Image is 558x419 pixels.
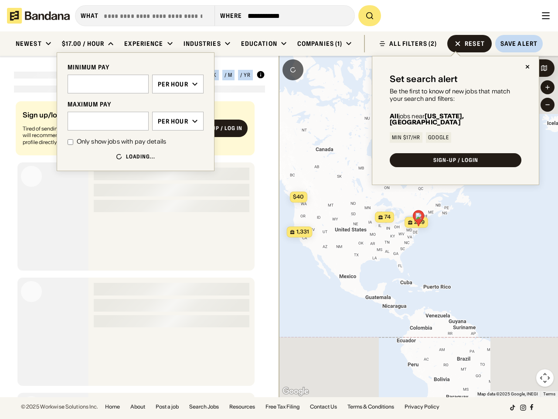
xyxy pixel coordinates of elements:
[347,404,394,409] a: Terms & Conditions
[296,228,309,236] span: 1,331
[390,112,464,126] b: [US_STATE], [GEOGRAPHIC_DATA]
[68,63,204,71] div: MINIMUM PAY
[240,72,251,78] div: / yr
[77,137,166,146] div: Only show jobs with pay details
[390,88,521,103] div: Be the first to know of new jobs that match your search and filters:
[229,404,255,409] a: Resources
[189,404,219,409] a: Search Jobs
[297,40,343,48] div: Companies (1)
[184,40,221,48] div: Industries
[68,139,73,145] input: Only show jobs with pay details
[105,404,120,409] a: Home
[390,112,398,120] b: All
[16,40,42,48] div: Newest
[390,113,521,125] div: jobs near
[536,369,554,387] button: Map camera controls
[392,135,420,140] div: Min $17/hr
[428,135,449,140] div: Google
[241,40,277,48] div: Education
[225,72,232,78] div: / m
[124,40,163,48] div: Experience
[220,12,242,20] div: Where
[7,8,70,24] img: Bandana logotype
[14,98,265,397] div: grid
[158,80,188,88] div: Per hour
[68,100,204,108] div: MAXIMUM PAY
[389,41,437,47] div: ALL FILTERS (2)
[265,404,299,409] a: Free Tax Filing
[390,74,458,84] div: Set search alert
[281,386,310,397] img: Google
[543,392,555,396] a: Terms (opens in new tab)
[500,40,538,48] div: Save Alert
[405,404,439,409] a: Privacy Policy
[126,153,155,160] div: Loading...
[281,386,310,397] a: Open this area in Google Maps (opens a new window)
[81,12,99,20] div: what
[156,404,179,409] a: Post a job
[130,404,145,409] a: About
[158,117,188,125] div: Per hour
[23,125,186,146] div: Tired of sending out endless job applications? Bandana Match Team will recommend jobs tailored to...
[433,158,478,163] div: SIGN-UP / LOGIN
[465,41,485,47] div: Reset
[198,125,242,132] div: Sign up / Log in
[384,213,391,221] span: 74
[477,392,538,396] span: Map data ©2025 Google, INEGI
[310,404,337,409] a: Contact Us
[23,111,186,125] div: Sign up/log in to get job matches
[62,40,105,48] div: $17.00 / hour
[21,404,98,409] div: © 2025 Workwise Solutions Inc.
[293,193,304,200] span: $40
